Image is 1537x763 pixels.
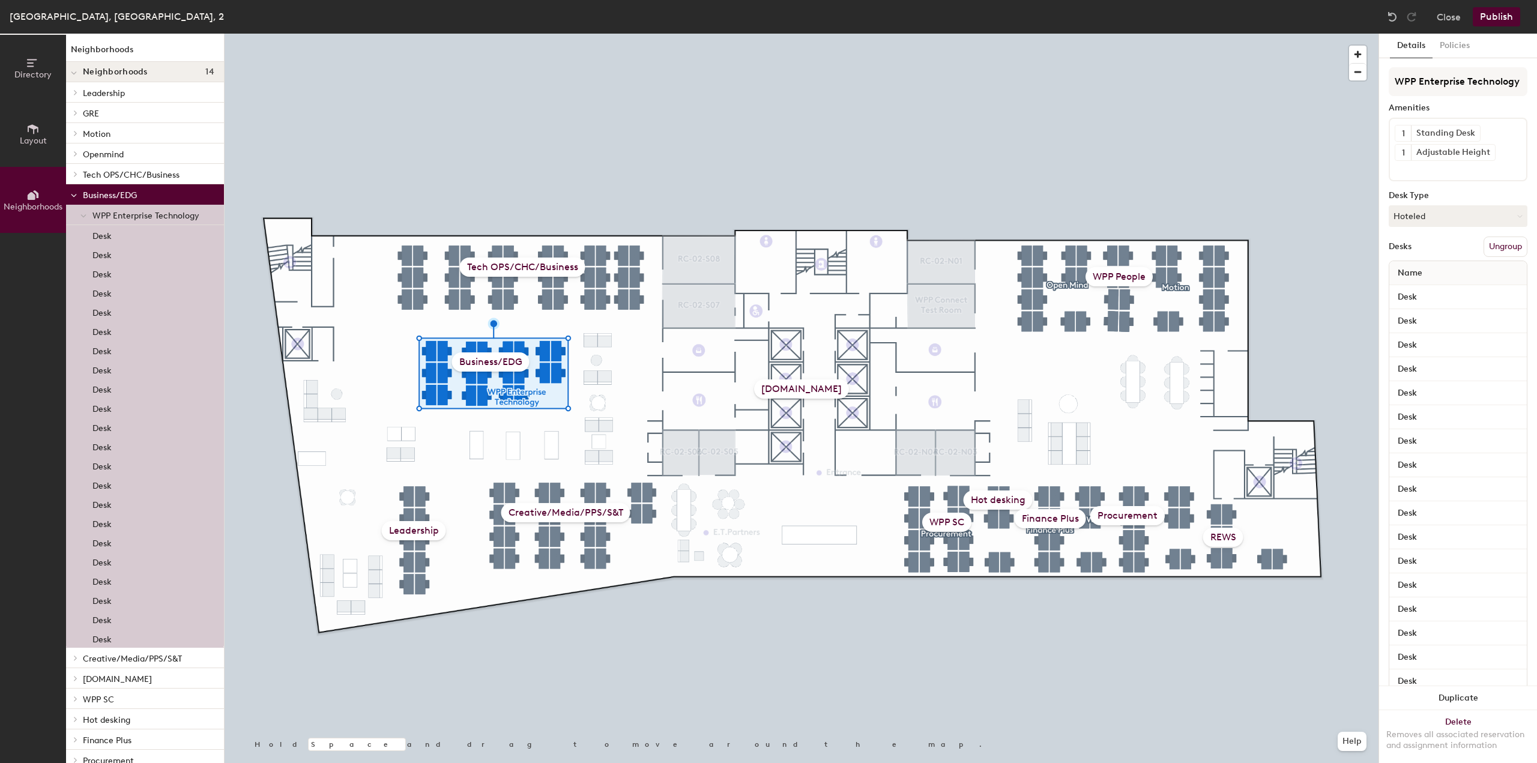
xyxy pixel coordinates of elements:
p: Desk [92,304,112,318]
p: Desk [92,381,112,395]
button: Hoteled [1389,205,1527,227]
p: Desk [92,362,112,376]
p: Openmind [83,146,214,161]
span: 14 [205,67,214,77]
div: WPP People [1086,267,1153,286]
p: Desk [92,554,112,568]
img: Undo [1386,11,1398,23]
p: Desk [92,266,112,280]
input: Unnamed desk [1392,457,1524,474]
p: Desk [92,593,112,606]
input: Unnamed desk [1392,625,1524,642]
div: Desks [1389,242,1412,252]
span: 1 [1402,146,1405,159]
button: Close [1437,7,1461,26]
p: Creative/Media/PPS/S&T [83,650,214,666]
button: Details [1390,34,1433,58]
span: Layout [20,136,47,146]
input: Unnamed desk [1392,649,1524,666]
div: Tech OPS/CHC/Business [460,258,585,277]
input: Unnamed desk [1392,673,1524,690]
div: [GEOGRAPHIC_DATA], [GEOGRAPHIC_DATA], 2 [10,9,224,24]
div: Amenities [1389,103,1527,113]
button: Ungroup [1484,237,1527,257]
div: Finance Plus [1015,509,1086,528]
div: Leadership [382,521,446,540]
p: Desk [92,535,112,549]
p: GRE [83,105,214,121]
button: Duplicate [1379,686,1537,710]
button: Publish [1473,7,1520,26]
p: Leadership [83,85,214,100]
input: Unnamed desk [1392,553,1524,570]
input: Unnamed desk [1392,433,1524,450]
button: DeleteRemoves all associated reservation and assignment information [1379,710,1537,763]
p: Tech OPS/CHC/Business [83,166,214,182]
span: Neighborhoods [83,67,148,77]
p: Desk [92,477,112,491]
p: Desk [92,439,112,453]
p: Desk [92,420,112,433]
div: Desk Type [1389,191,1527,201]
div: Procurement [1090,506,1165,525]
button: Help [1338,732,1366,751]
input: Unnamed desk [1392,529,1524,546]
div: Adjustable Height [1411,145,1495,160]
button: 1 [1395,145,1411,160]
div: Removes all associated reservation and assignment information [1386,729,1530,751]
p: Desk [92,458,112,472]
div: Business/EDG [452,352,530,372]
p: Motion [83,125,214,141]
img: Redo [1406,11,1418,23]
p: WPP SC [83,691,214,707]
div: Standing Desk [1411,125,1480,141]
input: Unnamed desk [1392,361,1524,378]
p: Desk [92,612,112,626]
span: WPP Enterprise Technology [92,211,199,221]
p: [DOMAIN_NAME] [83,671,214,686]
span: Neighborhoods [4,202,62,212]
p: Desk [92,324,112,337]
button: 1 [1395,125,1411,141]
p: Finance Plus [83,732,214,747]
div: Hot desking [964,490,1033,510]
p: Desk [92,343,112,357]
p: Desk [92,496,112,510]
p: Desk [92,228,112,241]
p: Desk [92,631,112,645]
p: Desk [92,516,112,529]
p: Desk [92,400,112,414]
input: Unnamed desk [1392,289,1524,306]
input: Unnamed desk [1392,337,1524,354]
div: WPP SC [922,513,971,532]
span: 1 [1402,127,1405,140]
input: Unnamed desk [1392,481,1524,498]
div: REWS [1203,528,1243,547]
input: Unnamed desk [1392,601,1524,618]
span: Name [1392,262,1428,284]
p: Desk [92,285,112,299]
input: Unnamed desk [1392,409,1524,426]
p: Desk [92,573,112,587]
button: Policies [1433,34,1477,58]
input: Unnamed desk [1392,313,1524,330]
input: Unnamed desk [1392,577,1524,594]
input: Unnamed desk [1392,385,1524,402]
p: Desk [92,247,112,261]
p: Hot desking [83,711,214,727]
p: Business/EDG [83,187,214,202]
div: Creative/Media/PPS/S&T [501,503,630,522]
input: Unnamed desk [1392,505,1524,522]
h1: Neighborhoods [66,43,224,62]
span: Directory [14,70,52,80]
div: [DOMAIN_NAME] [754,379,849,399]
